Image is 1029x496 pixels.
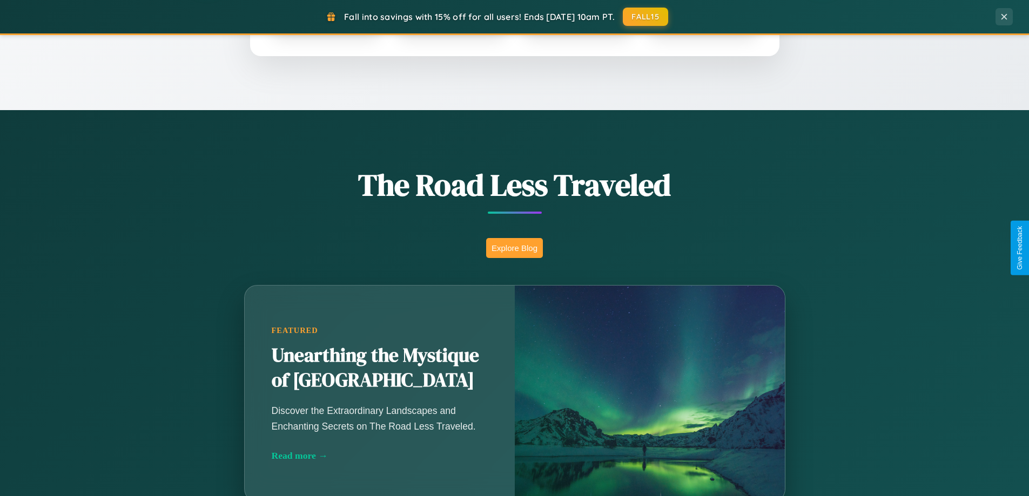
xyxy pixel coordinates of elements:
button: FALL15 [623,8,668,26]
div: Read more → [272,450,488,461]
h2: Unearthing the Mystique of [GEOGRAPHIC_DATA] [272,343,488,393]
h1: The Road Less Traveled [191,164,839,206]
p: Discover the Extraordinary Landscapes and Enchanting Secrets on The Road Less Traveled. [272,403,488,433]
span: Fall into savings with 15% off for all users! Ends [DATE] 10am PT. [344,11,615,22]
div: Featured [272,326,488,335]
div: Give Feedback [1016,226,1024,270]
button: Explore Blog [486,238,543,258]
